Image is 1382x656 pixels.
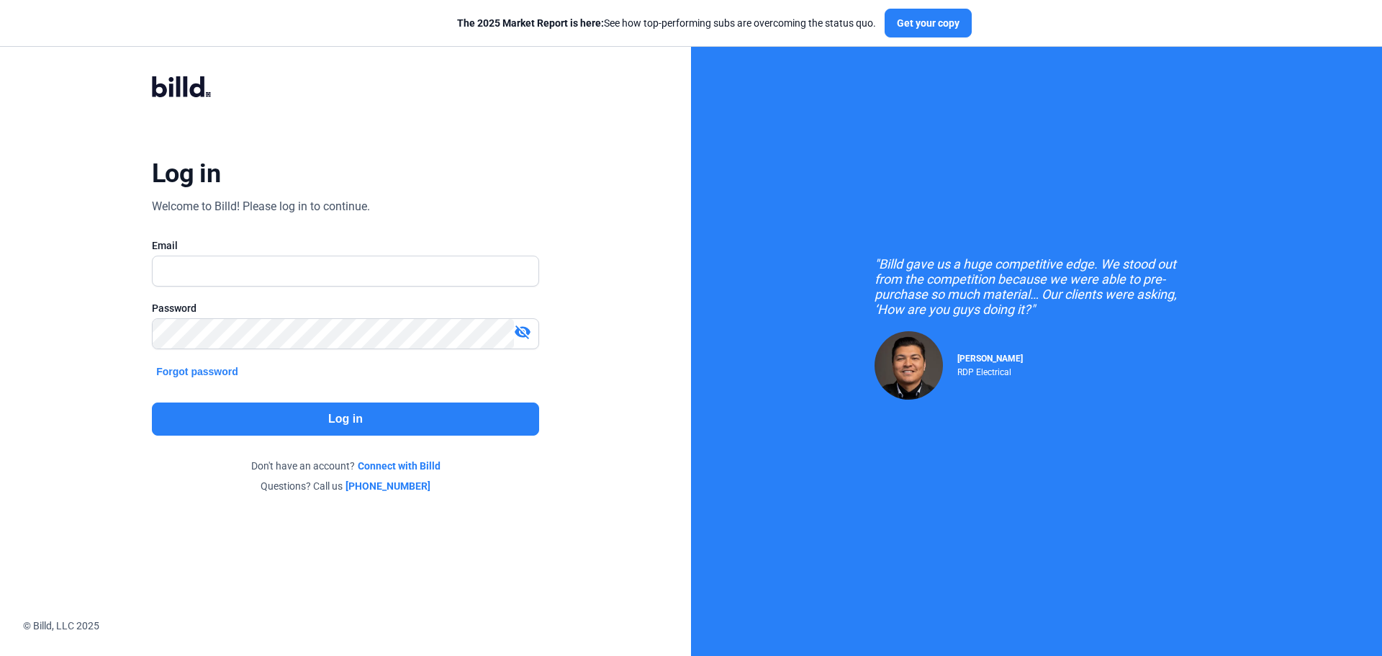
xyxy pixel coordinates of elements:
div: See how top-performing subs are overcoming the status quo. [457,16,876,30]
div: Email [152,238,539,253]
div: Password [152,301,539,315]
div: "Billd gave us a huge competitive edge. We stood out from the competition because we were able to... [875,256,1198,317]
mat-icon: visibility_off [514,323,531,341]
div: Questions? Call us [152,479,539,493]
button: Log in [152,403,539,436]
div: Welcome to Billd! Please log in to continue. [152,198,370,215]
div: Log in [152,158,220,189]
a: [PHONE_NUMBER] [345,479,430,493]
button: Forgot password [152,364,243,379]
span: [PERSON_NAME] [957,354,1023,364]
img: Raul Pacheco [875,331,943,400]
div: Don't have an account? [152,459,539,473]
span: The 2025 Market Report is here: [457,17,604,29]
a: Connect with Billd [358,459,441,473]
div: RDP Electrical [957,364,1023,377]
button: Get your copy [885,9,972,37]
